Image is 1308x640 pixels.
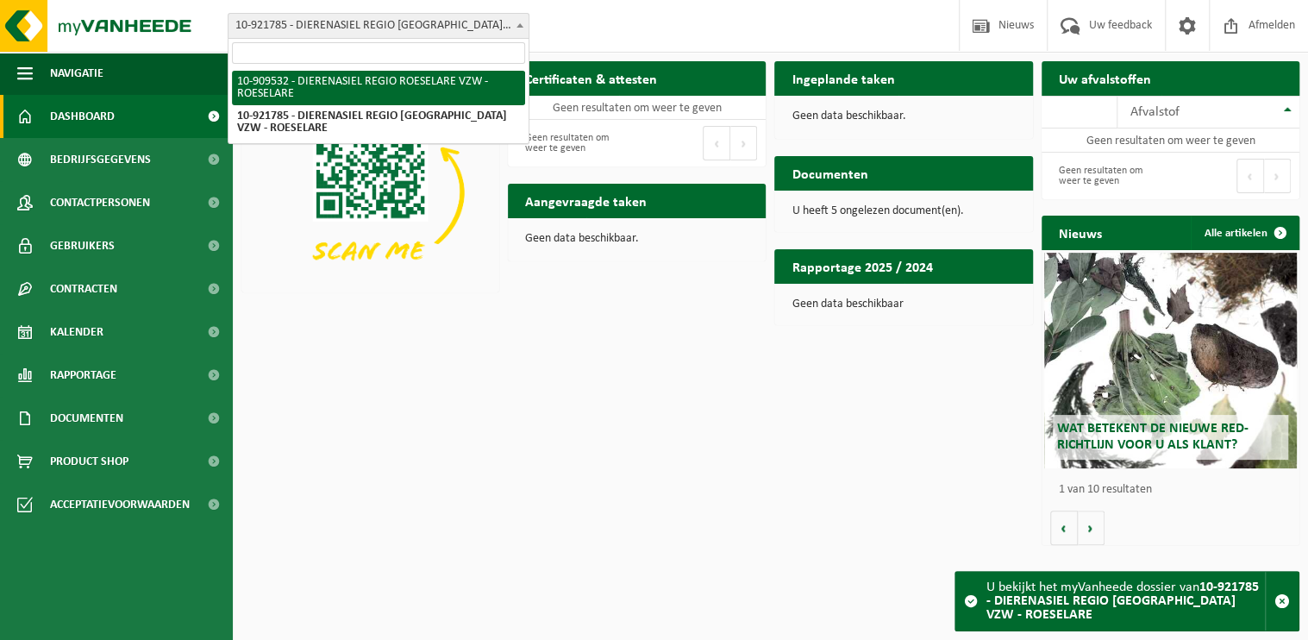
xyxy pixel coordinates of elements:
a: Alle artikelen [1191,216,1298,250]
span: Documenten [50,397,123,440]
p: 1 van 10 resultaten [1059,484,1291,496]
h2: Certificaten & attesten [508,61,674,95]
span: Navigatie [50,52,103,95]
img: Download de VHEPlus App [241,96,499,289]
span: Gebruikers [50,224,115,267]
h2: Documenten [774,156,885,190]
h2: Nieuws [1042,216,1119,249]
button: Previous [1236,159,1264,193]
button: Next [730,126,757,160]
span: 10-921785 - DIERENASIEL REGIO ROESELARE VZW - ROESELARE [228,13,529,39]
span: Contactpersonen [50,181,150,224]
td: Geen resultaten om weer te geven [508,96,766,120]
span: Product Shop [50,440,128,483]
span: Wat betekent de nieuwe RED-richtlijn voor u als klant? [1057,422,1249,452]
span: Dashboard [50,95,115,138]
div: Geen resultaten om weer te geven [1050,157,1162,195]
p: Geen data beschikbaar. [792,110,1015,122]
button: Next [1264,159,1291,193]
p: Geen data beschikbaar [792,298,1015,311]
h2: Ingeplande taken [774,61,911,95]
span: Acceptatievoorwaarden [50,483,190,526]
span: Rapportage [50,354,116,397]
span: Contracten [50,267,117,311]
li: 10-909532 - DIERENASIEL REGIO ROESELARE VZW - ROESELARE [232,71,525,105]
h2: Uw afvalstoffen [1042,61,1168,95]
h2: Rapportage 2025 / 2024 [774,249,949,283]
button: Volgende [1078,511,1105,545]
p: U heeft 5 ongelezen document(en). [792,205,1015,217]
div: Geen resultaten om weer te geven [516,124,629,162]
li: 10-921785 - DIERENASIEL REGIO [GEOGRAPHIC_DATA] VZW - ROESELARE [232,105,525,140]
h2: Aangevraagde taken [508,184,664,217]
a: Wat betekent de nieuwe RED-richtlijn voor u als klant? [1044,253,1297,468]
span: Kalender [50,311,103,354]
span: 10-921785 - DIERENASIEL REGIO ROESELARE VZW - ROESELARE [228,14,529,38]
strong: 10-921785 - DIERENASIEL REGIO [GEOGRAPHIC_DATA] VZW - ROESELARE [986,580,1259,622]
div: U bekijkt het myVanheede dossier van [986,572,1265,631]
button: Previous [703,126,730,160]
span: Bedrijfsgegevens [50,138,151,181]
p: Geen data beschikbaar. [525,233,748,245]
a: Bekijk rapportage [904,283,1031,317]
button: Vorige [1050,511,1078,545]
td: Geen resultaten om weer te geven [1042,129,1299,153]
span: Afvalstof [1130,105,1180,119]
